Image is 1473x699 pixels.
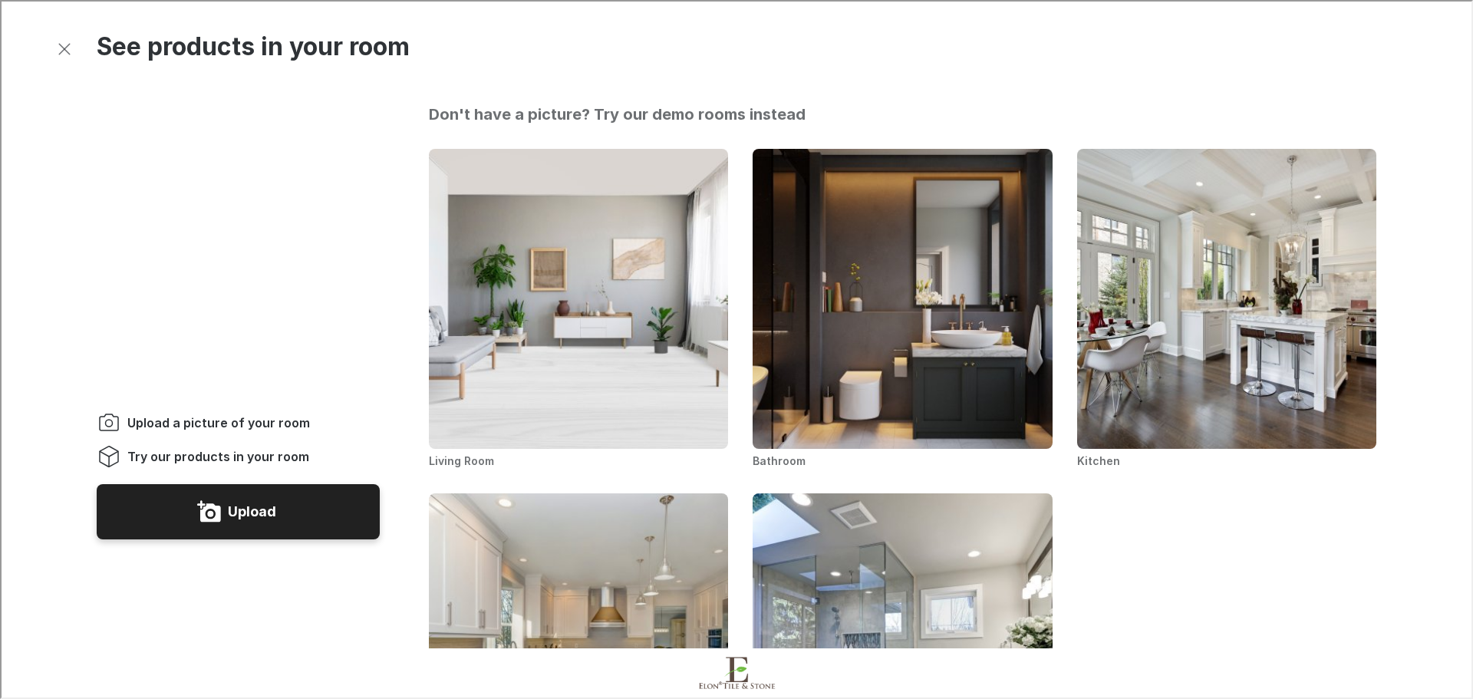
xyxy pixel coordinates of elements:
img: Bathroom [751,147,1053,450]
video: You will be able to see the selected and other products in your room. [95,103,378,386]
ol: Instructions [95,409,378,467]
img: Living Room [427,147,730,450]
button: Upload a picture of your room [95,483,378,538]
button: Exit visualizer [49,34,77,61]
h3: Living Room [427,451,727,467]
li: Bathroom [751,147,1050,467]
h2: Don't have a picture? Try our demo rooms instead [427,103,804,123]
h3: Kitchen [1076,451,1375,467]
li: Living Room [427,147,727,467]
img: Kitchen [1076,147,1378,450]
label: Upload [226,498,275,523]
h3: Bathroom [751,451,1050,467]
li: Kitchen [1076,147,1375,467]
a: Visit Elon Tile and Stone homepage [674,655,796,687]
span: Upload a picture of your room [126,413,308,430]
span: Try our products in your room [126,447,308,463]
